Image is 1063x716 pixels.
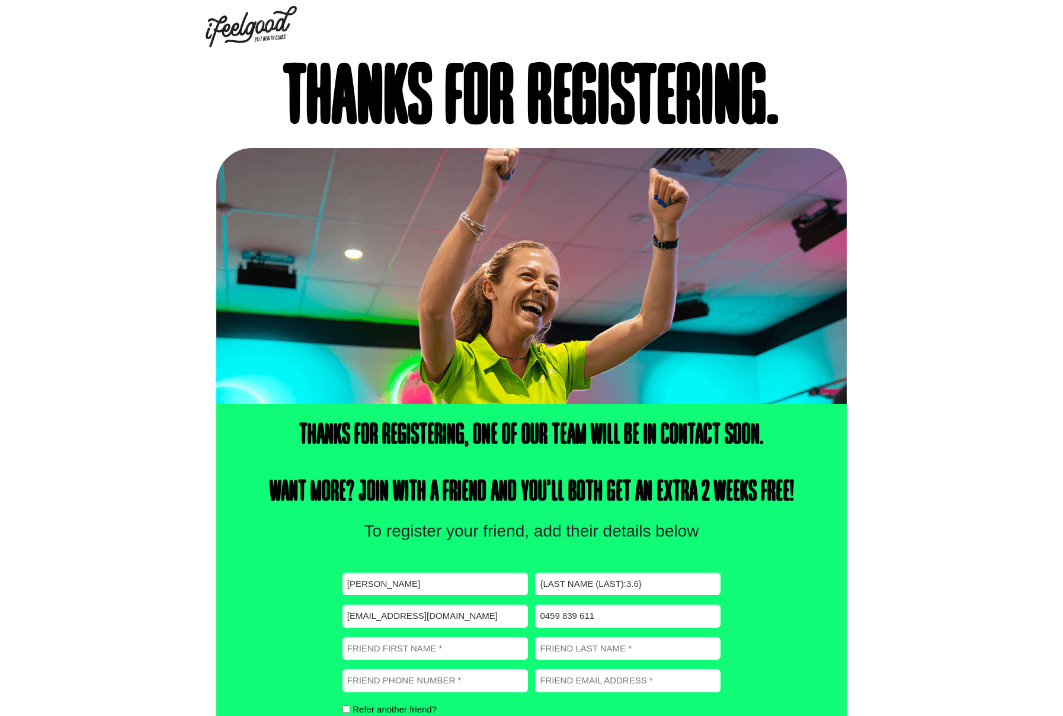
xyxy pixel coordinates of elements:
[216,59,847,142] h1: Thanks for registering.
[353,705,437,714] label: Refer another friend?
[535,605,721,628] input: Phone *
[342,573,528,596] input: First name *
[535,573,721,596] input: Last name *
[355,519,708,544] p: To register your friend, add their details below
[342,637,528,660] input: Friend first name *
[342,605,528,628] input: Email *
[260,422,802,507] h4: Thanks for registering, one of our team will be in contact soon. Want more? Join with a friend an...
[535,637,721,660] input: Friend last name *
[216,148,847,404] img: thanks-fore-registering
[342,669,528,692] input: Friend phone number *
[535,669,721,692] input: Friend email address *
